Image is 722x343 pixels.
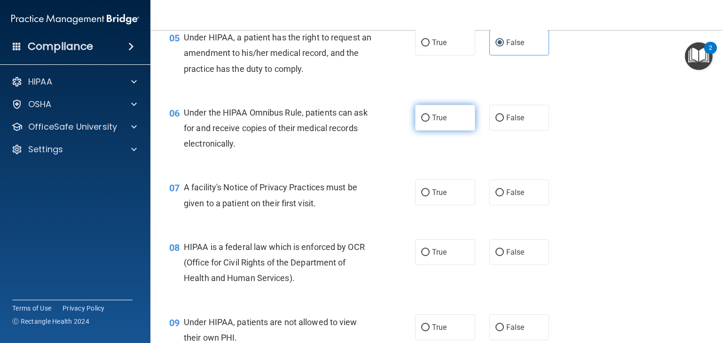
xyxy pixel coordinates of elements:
[12,317,89,326] span: Ⓒ Rectangle Health 2024
[495,324,504,331] input: False
[495,249,504,256] input: False
[11,121,137,133] a: OfficeSafe University
[506,323,525,332] span: False
[11,76,137,87] a: HIPAA
[506,38,525,47] span: False
[169,182,180,194] span: 07
[12,304,51,313] a: Terms of Use
[495,39,504,47] input: False
[432,248,447,257] span: True
[495,189,504,196] input: False
[421,115,430,122] input: True
[184,108,368,148] span: Under the HIPAA Omnibus Rule, patients can ask for and receive copies of their medical records el...
[184,242,365,283] span: HIPAA is a federal law which is enforced by OCR (Office for Civil Rights of the Department of Hea...
[169,108,180,119] span: 06
[421,39,430,47] input: True
[432,38,447,47] span: True
[685,42,713,70] button: Open Resource Center, 2 new notifications
[421,249,430,256] input: True
[184,317,357,343] span: Under HIPAA, patients are not allowed to view their own PHI.
[63,304,105,313] a: Privacy Policy
[432,323,447,332] span: True
[560,281,711,319] iframe: Drift Widget Chat Controller
[11,10,139,29] img: PMB logo
[169,317,180,328] span: 09
[28,40,93,53] h4: Compliance
[506,248,525,257] span: False
[169,242,180,253] span: 08
[495,115,504,122] input: False
[28,121,117,133] p: OfficeSafe University
[421,189,430,196] input: True
[28,99,52,110] p: OSHA
[432,113,447,122] span: True
[28,144,63,155] p: Settings
[506,188,525,197] span: False
[184,32,371,73] span: Under HIPAA, a patient has the right to request an amendment to his/her medical record, and the p...
[169,32,180,44] span: 05
[432,188,447,197] span: True
[28,76,52,87] p: HIPAA
[184,182,357,208] span: A facility's Notice of Privacy Practices must be given to a patient on their first visit.
[506,113,525,122] span: False
[11,144,137,155] a: Settings
[11,99,137,110] a: OSHA
[709,48,712,60] div: 2
[421,324,430,331] input: True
